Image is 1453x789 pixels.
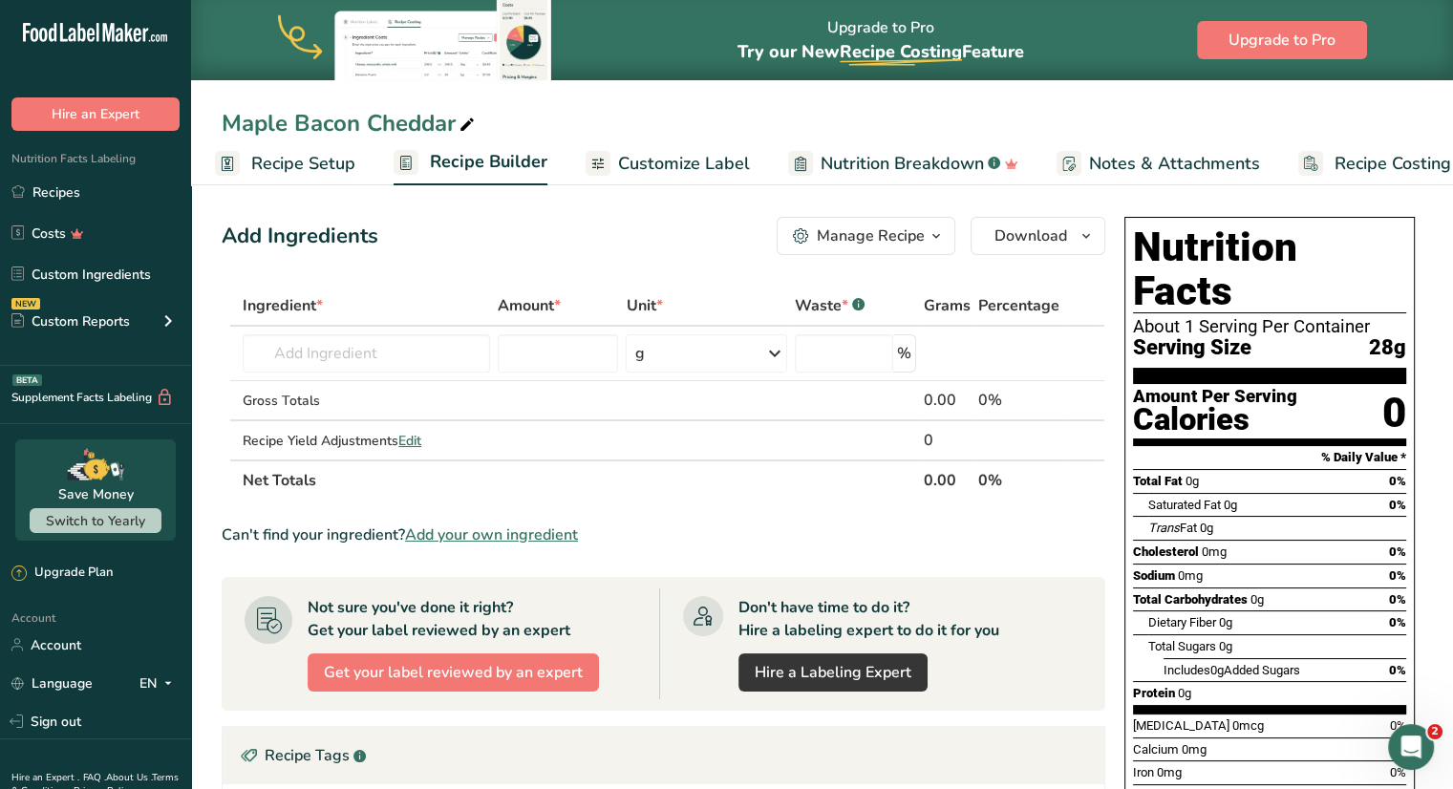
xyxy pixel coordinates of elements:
span: Fat [1148,521,1197,535]
th: Net Totals [239,459,920,500]
div: g [634,342,644,365]
div: NEW [11,298,40,309]
span: Percentage [978,294,1059,317]
span: 0g [1224,498,1237,512]
div: Gross Totals [243,391,490,411]
a: About Us . [106,771,152,784]
div: BETA [12,374,42,386]
span: Total Fat [1133,474,1183,488]
section: % Daily Value * [1133,446,1406,469]
span: 0% [1389,663,1406,677]
span: 0mg [1157,765,1182,779]
span: Download [994,224,1067,247]
span: Customize Label [618,151,750,177]
span: 0% [1389,615,1406,629]
span: Serving Size [1133,336,1251,360]
div: Calories [1133,406,1297,434]
span: Get your label reviewed by an expert [324,661,583,684]
div: 0.00 [924,389,971,412]
a: Notes & Attachments [1057,142,1260,185]
span: Sodium [1133,568,1175,583]
div: Add Ingredients [222,221,378,252]
div: EN [139,672,180,694]
span: 0mg [1182,742,1207,757]
a: Recipe Setup [215,142,355,185]
span: Upgrade to Pro [1229,29,1335,52]
span: Cholesterol [1133,544,1199,559]
h1: Nutrition Facts [1133,225,1406,313]
span: 0g [1219,639,1232,653]
span: Iron [1133,765,1154,779]
span: Recipe Costing [840,40,962,63]
span: 28g [1369,336,1406,360]
span: 0% [1389,498,1406,512]
a: Recipe Builder [394,140,547,186]
div: Amount Per Serving [1133,388,1297,406]
div: 0 [924,429,971,452]
span: 0g [1210,663,1224,677]
div: Don't have time to do it? Hire a labeling expert to do it for you [738,596,999,642]
div: Maple Bacon Cheddar [222,106,479,140]
span: Total Sugars [1148,639,1216,653]
a: Hire an Expert . [11,771,79,784]
div: Can't find your ingredient? [222,523,1105,546]
div: 0 [1382,388,1406,438]
div: Not sure you've done it right? Get your label reviewed by an expert [308,596,570,642]
button: Switch to Yearly [30,508,161,533]
span: 0g [1186,474,1199,488]
span: Dietary Fiber [1148,615,1216,629]
span: Add your own ingredient [405,523,578,546]
span: [MEDICAL_DATA] [1133,718,1229,733]
a: Customize Label [586,142,750,185]
span: Ingredient [243,294,323,317]
button: Manage Recipe [777,217,955,255]
span: Calcium [1133,742,1179,757]
span: 0% [1389,474,1406,488]
span: 0mg [1178,568,1203,583]
div: Custom Reports [11,311,130,331]
span: 0% [1390,765,1406,779]
span: 0% [1390,718,1406,733]
span: Total Carbohydrates [1133,592,1248,607]
span: 0g [1219,615,1232,629]
span: Amount [498,294,561,317]
span: Recipe Costing [1335,151,1451,177]
button: Upgrade to Pro [1197,21,1367,59]
span: Nutrition Breakdown [821,151,984,177]
button: Hire an Expert [11,97,180,131]
a: Language [11,667,93,700]
div: Recipe Yield Adjustments [243,431,490,451]
a: Hire a Labeling Expert [738,653,928,692]
button: Download [971,217,1105,255]
span: 0mg [1202,544,1227,559]
span: Recipe Setup [251,151,355,177]
span: 0g [1178,686,1191,700]
iframe: Intercom live chat [1388,724,1434,770]
span: 0g [1250,592,1264,607]
div: Upgrade Plan [11,564,113,583]
span: Protein [1133,686,1175,700]
span: Recipe Builder [430,149,547,175]
span: Notes & Attachments [1089,151,1260,177]
span: Unit [626,294,662,317]
span: Grams [924,294,971,317]
span: Edit [398,432,421,450]
span: Includes Added Sugars [1164,663,1300,677]
a: Nutrition Breakdown [788,142,1018,185]
span: 0mcg [1232,718,1264,733]
div: Save Money [58,484,134,504]
span: Try our New Feature [737,40,1024,63]
span: 0% [1389,592,1406,607]
span: Switch to Yearly [46,512,145,530]
div: About 1 Serving Per Container [1133,317,1406,336]
div: Upgrade to Pro [737,1,1024,80]
span: 0% [1389,568,1406,583]
span: 0g [1200,521,1213,535]
button: Get your label reviewed by an expert [308,653,599,692]
input: Add Ingredient [243,334,490,373]
i: Trans [1148,521,1180,535]
a: FAQ . [83,771,106,784]
th: 0% [974,459,1063,500]
div: Manage Recipe [817,224,925,247]
span: 2 [1427,724,1442,739]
